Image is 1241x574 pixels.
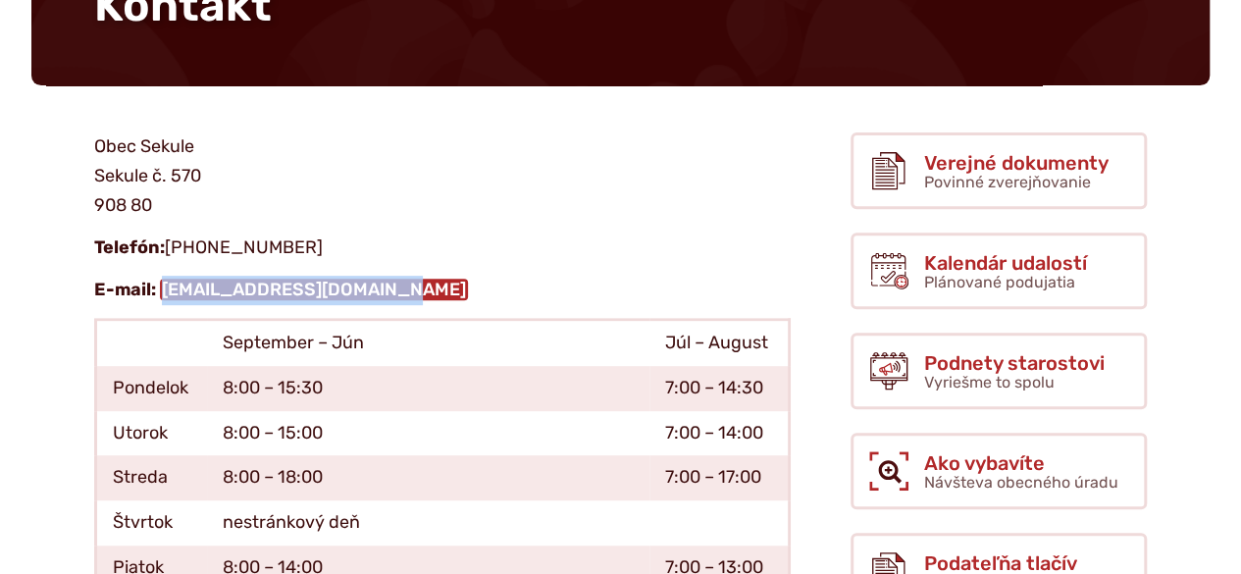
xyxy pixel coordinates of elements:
[160,279,468,300] a: [EMAIL_ADDRESS][DOMAIN_NAME]
[96,500,208,546] td: Štvrtok
[94,236,165,258] strong: Telefón:
[649,411,790,456] td: 7:00 – 14:00
[924,252,1087,274] span: Kalendár udalostí
[94,279,156,300] strong: E-mail:
[924,473,1118,492] span: Návšteva obecného úradu
[924,352,1105,374] span: Podnety starostovi
[96,411,208,456] td: Utorok
[94,132,791,220] p: Obec Sekule Sekule č. 570 908 80
[924,552,1077,574] span: Podateľňa tlačív
[924,152,1109,174] span: Verejné dokumenty
[94,234,791,263] p: [PHONE_NUMBER]
[851,233,1147,309] a: Kalendár udalostí Plánované podujatia
[924,373,1055,391] span: Vyriešme to spolu
[851,132,1147,209] a: Verejné dokumenty Povinné zverejňovanie
[924,273,1075,291] span: Plánované podujatia
[207,500,648,546] td: nestránkový deň
[96,455,208,500] td: Streda
[924,452,1118,474] span: Ako vybavíte
[649,366,790,411] td: 7:00 – 14:30
[207,320,648,366] td: September – Jún
[207,455,648,500] td: 8:00 – 18:00
[207,411,648,456] td: 8:00 – 15:00
[851,433,1147,509] a: Ako vybavíte Návšteva obecného úradu
[924,173,1091,191] span: Povinné zverejňovanie
[649,320,790,366] td: Júl – August
[96,366,208,411] td: Pondelok
[207,366,648,411] td: 8:00 – 15:30
[851,333,1147,409] a: Podnety starostovi Vyriešme to spolu
[649,455,790,500] td: 7:00 – 17:00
